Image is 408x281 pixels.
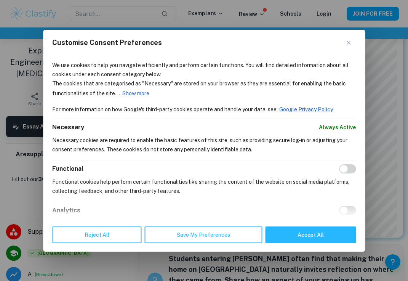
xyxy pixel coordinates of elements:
[43,29,365,251] div: Customise Consent Preferences
[347,38,356,47] button: Close
[52,79,356,98] p: The cookies that are categorised as "Necessary" are stored on your browser as they are essential ...
[52,226,141,243] button: Reject All
[52,122,84,132] button: Necessary
[52,177,356,195] p: Functional cookies help perform certain functionalities like sharing the content of the website o...
[52,104,356,114] p: For more information on how Google's third-party cookies operate and handle your data, see:
[279,106,333,112] a: Google Privacy Policy
[339,164,356,173] input: Enable Functional
[265,226,356,243] button: Accept All
[319,122,356,132] span: Always Active
[52,60,356,79] p: We use cookies to help you navigate efficiently and perform certain functions. You will find deta...
[52,135,356,154] p: Necessary cookies are required to enable the basic features of this site, such as providing secur...
[122,88,150,98] button: Show more
[52,38,162,47] span: Customise Consent Preferences
[347,40,350,44] img: Close
[52,164,83,173] button: Functional
[144,226,262,243] button: Save My Preferences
